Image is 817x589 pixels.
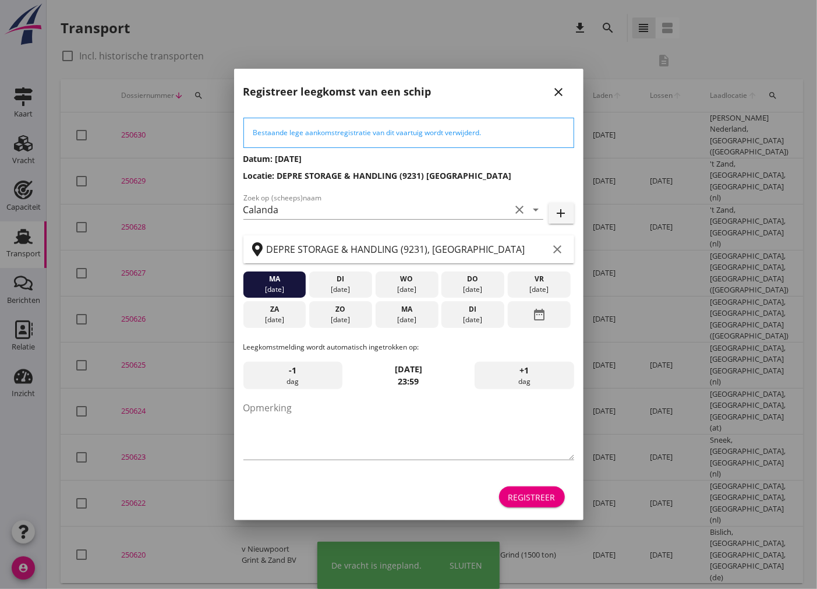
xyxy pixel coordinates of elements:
div: dag [475,362,574,390]
div: Bestaande lege aankomstregistratie van dit vaartuig wordt verwijderd. [253,128,564,138]
i: close [552,85,566,99]
div: Registreer [508,491,556,503]
div: wo [378,274,435,284]
div: [DATE] [312,284,369,295]
div: [DATE] [312,315,369,325]
button: Registreer [499,486,565,507]
input: Zoek op terminal of plaats [267,240,549,259]
div: [DATE] [246,284,303,295]
h3: Datum: [DATE] [243,153,574,165]
div: ma [246,274,303,284]
div: [DATE] [444,284,501,295]
div: [DATE] [378,284,435,295]
h2: Registreer leegkomst van een schip [243,84,432,100]
strong: 23:59 [398,376,419,387]
strong: [DATE] [395,364,422,375]
h3: Locatie: DEPRE STORAGE & HANDLING (9231) [GEOGRAPHIC_DATA] [243,170,574,182]
span: -1 [289,364,296,377]
div: di [312,274,369,284]
div: [DATE] [246,315,303,325]
div: [DATE] [511,284,568,295]
div: di [444,304,501,315]
p: Leegkomstmelding wordt automatisch ingetrokken op: [243,342,574,352]
div: za [246,304,303,315]
span: +1 [519,364,529,377]
i: clear [513,203,527,217]
div: zo [312,304,369,315]
textarea: Opmerking [243,398,574,460]
i: date_range [532,304,546,325]
div: [DATE] [444,315,501,325]
i: add [554,206,568,220]
div: ma [378,304,435,315]
div: dag [243,362,342,390]
div: [DATE] [378,315,435,325]
i: clear [551,242,565,256]
input: Zoek op (scheeps)naam [243,200,511,219]
i: arrow_drop_down [529,203,543,217]
div: vr [511,274,568,284]
div: do [444,274,501,284]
